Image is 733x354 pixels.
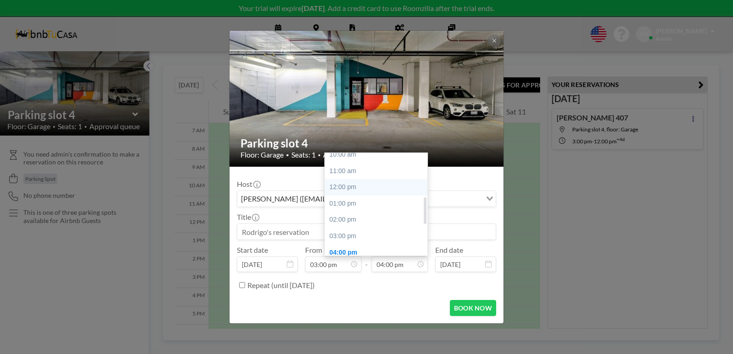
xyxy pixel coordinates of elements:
[323,150,373,159] span: Approval queue
[291,150,316,159] span: Seats: 1
[325,179,432,196] div: 12:00 pm
[435,245,463,255] label: End date
[450,300,496,316] button: BOOK NOW
[237,245,268,255] label: Start date
[230,22,504,176] img: 537.jpg
[325,228,432,245] div: 03:00 pm
[286,152,289,158] span: •
[247,281,315,290] label: Repeat (until [DATE])
[239,193,427,205] span: [PERSON_NAME] ([EMAIL_ADDRESS][DOMAIN_NAME])
[241,150,284,159] span: Floor: Garage
[325,196,432,212] div: 01:00 pm
[325,163,432,180] div: 11:00 am
[237,191,496,207] div: Search for option
[305,245,322,255] label: From
[365,249,368,269] span: -
[325,147,432,163] div: 10:00 am
[325,245,432,261] div: 04:00 pm
[428,193,481,205] input: Search for option
[237,180,260,189] label: Host
[318,152,321,158] span: •
[325,212,432,228] div: 02:00 pm
[241,136,493,150] h2: Parking slot 4
[237,212,258,222] label: Title
[237,224,496,240] input: Rodrigo's reservation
